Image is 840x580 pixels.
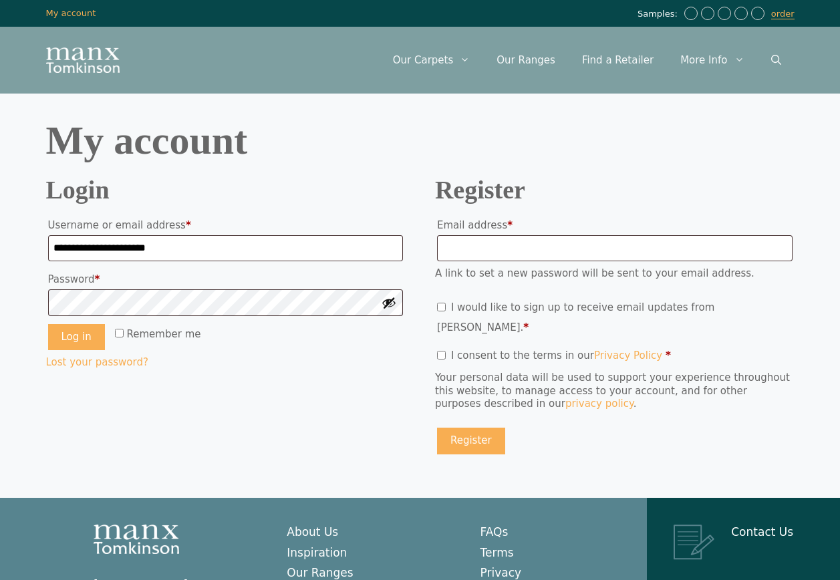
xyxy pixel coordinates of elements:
[48,324,105,351] button: Log in
[46,180,406,200] h2: Login
[287,525,338,539] a: About Us
[48,215,404,235] label: Username or email address
[483,40,569,80] a: Our Ranges
[127,328,201,340] span: Remember me
[48,269,404,289] label: Password
[437,215,793,235] label: Email address
[46,356,148,368] a: Lost your password?
[731,525,793,539] a: Contact Us
[437,301,714,333] label: I would like to sign up to receive email updates from [PERSON_NAME].
[771,9,795,19] a: order
[480,546,514,559] a: Terms
[115,329,124,337] input: Remember me
[46,120,795,160] h1: My account
[437,349,671,361] label: I consent to the terms in our
[565,398,634,410] a: privacy policy
[380,40,484,80] a: Our Carpets
[435,267,795,281] p: A link to set a new password will be sent to your email address.
[46,47,120,73] img: Manx Tomkinson
[380,40,795,80] nav: Primary
[437,351,446,359] input: I consent to the terms in ourPrivacy Policy
[569,40,667,80] a: Find a Retailer
[435,180,795,200] h2: Register
[437,428,505,454] button: Register
[480,566,522,579] a: Privacy
[758,40,795,80] a: Open Search Bar
[287,546,347,559] a: Inspiration
[94,525,179,554] img: Manx Tomkinson Logo
[667,40,757,80] a: More Info
[437,303,446,311] input: I would like to sign up to receive email updates from [PERSON_NAME].
[480,525,509,539] a: FAQs
[382,295,396,310] button: Show password
[638,9,681,20] span: Samples:
[594,349,662,361] a: Privacy Policy
[435,372,795,411] p: Your personal data will be used to support your experience throughout this website, to manage acc...
[287,566,353,579] a: Our Ranges
[46,8,96,18] a: My account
